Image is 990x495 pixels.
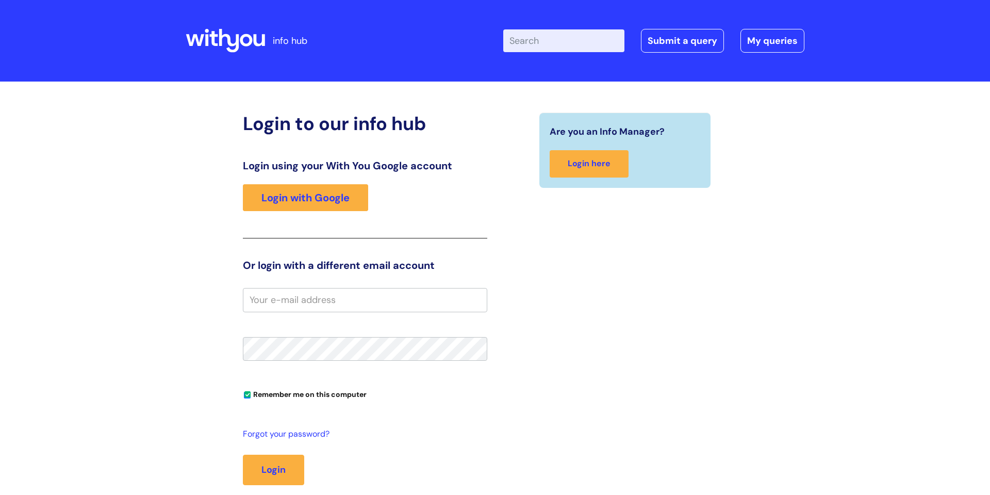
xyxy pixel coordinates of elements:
[273,33,307,49] p: info hub
[243,427,482,442] a: Forgot your password?
[243,113,487,135] h2: Login to our info hub
[243,455,304,485] button: Login
[243,388,367,399] label: Remember me on this computer
[740,29,804,53] a: My queries
[243,386,487,402] div: You can uncheck this option if you're logging in from a shared device
[641,29,724,53] a: Submit a query
[503,29,624,52] input: Search
[550,123,665,140] span: Are you an Info Manager?
[550,150,629,178] a: Login here
[243,159,487,172] h3: Login using your With You Google account
[244,392,251,398] input: Remember me on this computer
[243,184,368,211] a: Login with Google
[243,288,487,312] input: Your e-mail address
[243,259,487,272] h3: Or login with a different email account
